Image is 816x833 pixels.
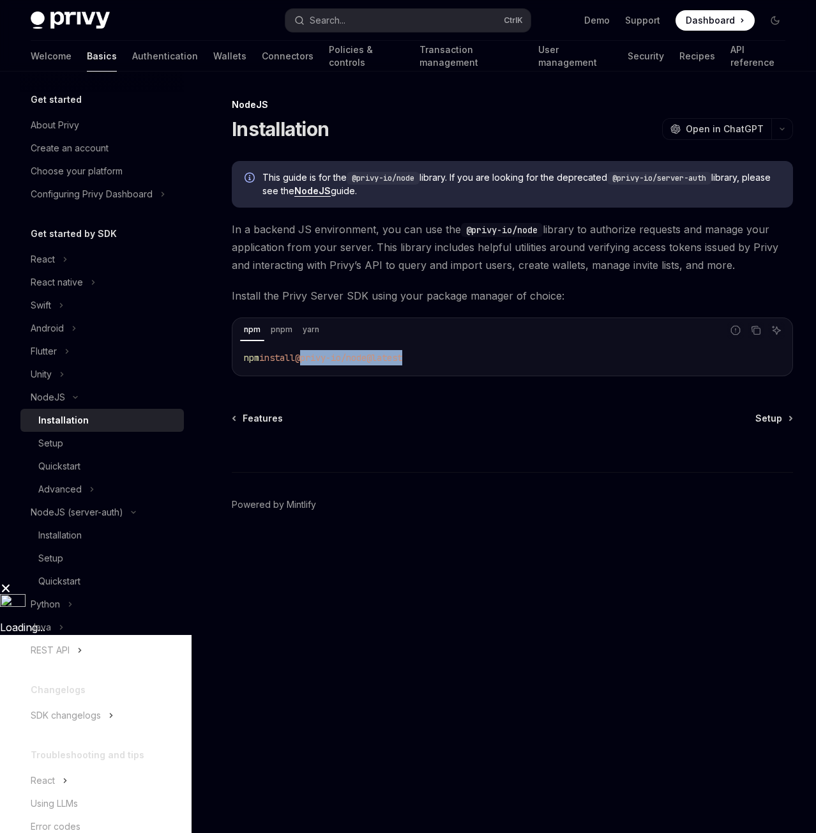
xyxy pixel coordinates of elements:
span: Open in ChatGPT [686,123,764,135]
span: Ctrl K [504,15,523,26]
span: @privy-io/node@latest [295,352,402,363]
a: Support [625,14,660,27]
div: Choose your platform [31,164,123,179]
a: Authentication [132,41,198,72]
div: NodeJS (server-auth) [31,505,123,520]
a: Create an account [20,137,184,160]
a: Using LLMs [20,792,184,815]
code: @privy-io/node [461,223,543,237]
a: Basics [87,41,117,72]
div: Flutter [31,344,57,359]
div: NodeJS [232,98,793,111]
span: Install the Privy Server SDK using your package manager of choice: [232,287,793,305]
a: Choose your platform [20,160,184,183]
a: Installation [20,524,184,547]
button: Java [20,616,184,639]
div: Unity [31,367,52,382]
a: Policies & controls [329,41,404,72]
div: Installation [38,528,82,543]
button: NodeJS (server-auth) [20,501,184,524]
button: Report incorrect code [727,322,744,339]
a: Connectors [262,41,314,72]
div: About Privy [31,118,79,133]
h5: Get started by SDK [31,226,117,241]
img: dark logo [31,11,110,29]
div: Swift [31,298,51,313]
a: Quickstart [20,570,184,593]
span: Setup [755,412,782,425]
button: SDK changelogs [20,704,184,727]
a: User management [538,41,612,72]
div: Quickstart [38,459,80,474]
div: Create an account [31,141,109,156]
code: @privy-io/node [347,172,419,185]
svg: Info [245,172,257,185]
div: Configuring Privy Dashboard [31,187,153,202]
div: npm [240,322,264,337]
a: Setup [20,547,184,570]
span: Features [243,412,283,425]
div: Android [31,321,64,336]
div: pnpm [267,322,296,337]
code: @privy-io/server-auth [607,172,711,185]
a: Installation [20,409,184,432]
div: yarn [299,322,323,337]
h5: Troubleshooting and tips [31,747,144,763]
button: React native [20,271,184,294]
div: React native [31,275,83,290]
div: SDK changelogs [31,708,101,723]
div: Search... [310,13,345,28]
a: Features [233,412,283,425]
div: React [31,773,55,788]
a: Powered by Mintlify [232,498,316,511]
span: In a backend JS environment, you can use the library to authorize requests and manage your applic... [232,220,793,274]
button: REST API [20,639,184,662]
div: React [31,252,55,267]
div: Setup [38,436,63,451]
span: This guide is for the library. If you are looking for the deprecated library, please see the guide. [262,171,780,197]
button: Search...CtrlK [285,9,530,32]
h1: Installation [232,118,329,141]
div: Python [31,597,60,612]
button: Configuring Privy Dashboard [20,183,184,206]
div: Using LLMs [31,796,78,811]
a: Quickstart [20,455,184,478]
div: Advanced [38,482,82,497]
a: Recipes [679,41,715,72]
div: Setup [38,551,63,566]
button: Swift [20,294,184,317]
a: NodeJS [294,185,331,197]
div: Quickstart [38,574,80,589]
div: REST API [31,643,70,658]
div: Installation [38,413,89,428]
a: Welcome [31,41,72,72]
button: Python [20,593,184,616]
a: Dashboard [676,10,755,31]
h5: Changelogs [31,682,86,698]
div: NodeJS [31,390,65,405]
button: Unity [20,363,184,386]
a: Demo [584,14,610,27]
h5: Get started [31,92,82,107]
a: About Privy [20,114,184,137]
div: Java [31,620,51,635]
button: Copy the contents from the code block [748,322,764,339]
a: Setup [755,412,792,425]
button: React [20,769,184,792]
button: Advanced [20,478,184,501]
a: Setup [20,432,184,455]
button: React [20,248,184,271]
a: Security [628,41,664,72]
span: Dashboard [686,14,735,27]
span: npm [244,352,259,363]
button: Open in ChatGPT [662,118,771,140]
a: API reference [730,41,785,72]
button: Flutter [20,340,184,363]
a: Wallets [213,41,246,72]
button: Toggle dark mode [765,10,785,31]
button: Android [20,317,184,340]
button: NodeJS [20,386,184,409]
a: Transaction management [419,41,524,72]
button: Ask AI [768,322,785,339]
span: install [259,352,295,363]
